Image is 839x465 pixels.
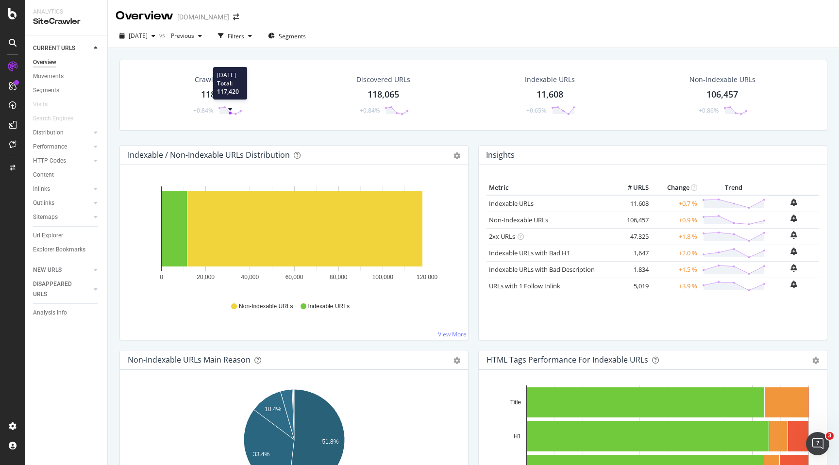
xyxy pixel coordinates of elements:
[651,212,700,228] td: +0.9 %
[33,71,101,82] a: Movements
[417,274,438,281] text: 120,000
[33,16,100,27] div: SiteCrawler
[360,106,380,115] div: +0.84%
[812,357,819,364] div: gear
[233,14,239,20] div: arrow-right-arrow-left
[489,265,595,274] a: Indexable URLs with Bad Description
[33,184,50,194] div: Inlinks
[651,195,700,212] td: +0.7 %
[253,451,269,458] text: 33.4%
[128,355,251,365] div: Non-Indexable URLs Main Reason
[526,106,546,115] div: +0.65%
[33,128,64,138] div: Distribution
[159,31,167,39] span: vs
[33,308,67,318] div: Analysis Info
[790,199,797,206] div: bell-plus
[129,32,148,40] span: 2025 Sep. 20th
[487,181,612,195] th: Metric
[372,274,394,281] text: 100,000
[700,181,768,195] th: Trend
[33,85,101,96] a: Segments
[487,355,648,365] div: HTML Tags Performance for Indexable URLs
[651,181,700,195] th: Change
[33,245,85,255] div: Explorer Bookmarks
[33,114,73,124] div: Search Engines
[612,195,651,212] td: 11,608
[489,232,515,241] a: 2xx URLs
[826,432,834,440] span: 3
[790,248,797,255] div: bell-plus
[438,330,467,338] a: View More
[33,265,91,275] a: NEW URLS
[514,433,521,440] text: H1
[806,432,829,455] iframe: Intercom live chat
[612,261,651,278] td: 1,834
[489,282,560,290] a: URLs with 1 Follow Inlink
[489,216,548,224] a: Non-Indexable URLs
[790,215,797,222] div: bell-plus
[167,28,206,44] button: Previous
[489,249,570,257] a: Indexable URLs with Bad H1
[612,181,651,195] th: # URLS
[33,128,91,138] a: Distribution
[193,106,213,115] div: +0.84%
[790,281,797,288] div: bell-plus
[128,181,460,293] svg: A chart.
[33,156,66,166] div: HTTP Codes
[790,231,797,239] div: bell-plus
[33,71,64,82] div: Movements
[33,184,91,194] a: Inlinks
[228,32,244,40] div: Filters
[33,245,101,255] a: Explorer Bookmarks
[356,75,410,84] div: Discovered URLs
[612,245,651,261] td: 1,647
[510,399,521,406] text: Title
[651,245,700,261] td: +2.0 %
[33,231,101,241] a: Url Explorer
[486,149,515,162] h4: Insights
[612,278,651,294] td: 5,019
[177,12,229,22] div: [DOMAIN_NAME]
[33,231,63,241] div: Url Explorer
[33,100,57,110] a: Visits
[790,264,797,272] div: bell-plus
[33,114,83,124] a: Search Engines
[33,43,75,53] div: CURRENT URLS
[197,274,215,281] text: 20,000
[167,32,194,40] span: Previous
[33,170,101,180] a: Content
[33,43,91,53] a: CURRENT URLS
[322,438,338,445] text: 51.8%
[33,279,82,299] div: DISAPPEARED URLS
[453,357,460,364] div: gear
[214,28,256,44] button: Filters
[116,8,173,24] div: Overview
[128,150,290,160] div: Indexable / Non-Indexable URLs Distribution
[33,279,91,299] a: DISAPPEARED URLS
[651,278,700,294] td: +3.9 %
[689,75,755,84] div: Non-Indexable URLs
[264,28,310,44] button: Segments
[706,88,738,101] div: 106,457
[33,212,58,222] div: Sitemaps
[33,212,91,222] a: Sitemaps
[285,274,303,281] text: 60,000
[33,198,91,208] a: Outlinks
[612,212,651,228] td: 106,457
[33,8,100,16] div: Analytics
[453,152,460,159] div: gear
[33,308,101,318] a: Analysis Info
[201,88,233,101] div: 118,065
[33,156,91,166] a: HTTP Codes
[239,302,293,311] span: Non-Indexable URLs
[33,198,54,208] div: Outlinks
[525,75,575,84] div: Indexable URLs
[699,106,719,115] div: +0.86%
[33,170,54,180] div: Content
[116,28,159,44] button: [DATE]
[33,57,101,67] a: Overview
[33,100,48,110] div: Visits
[368,88,399,101] div: 118,065
[651,228,700,245] td: +1.8 %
